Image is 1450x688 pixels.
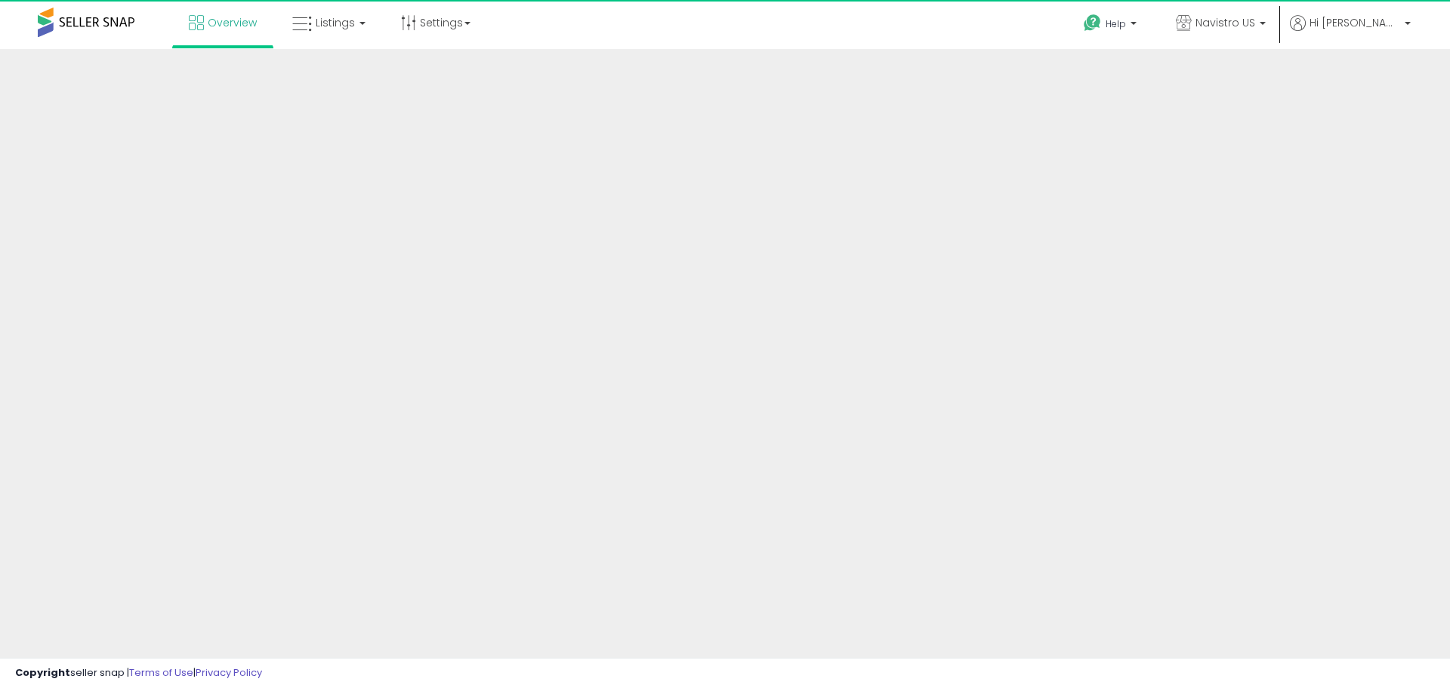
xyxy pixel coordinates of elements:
span: Overview [208,15,257,30]
strong: Copyright [15,665,70,680]
div: seller snap | | [15,666,262,680]
span: Hi [PERSON_NAME] [1310,15,1400,30]
a: Terms of Use [129,665,193,680]
span: Listings [316,15,355,30]
span: Help [1106,17,1126,30]
span: Navistro US [1195,15,1255,30]
a: Help [1072,2,1152,49]
a: Hi [PERSON_NAME] [1290,15,1411,49]
a: Privacy Policy [196,665,262,680]
i: Get Help [1083,14,1102,32]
